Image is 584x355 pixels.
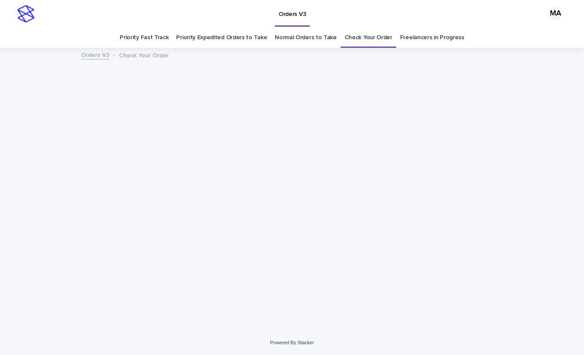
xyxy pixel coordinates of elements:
[176,28,267,48] a: Priority Expedited Orders to Take
[119,50,169,59] p: Check Your Order
[270,340,314,345] a: Powered By Stacker
[549,7,562,21] div: MA
[275,28,337,48] a: Normal Orders to Take
[345,28,392,48] a: Check Your Order
[17,5,34,22] img: stacker-logo-s-only.png
[120,28,168,48] a: Priority Fast Track
[400,28,464,48] a: Freelancers in Progress
[81,50,109,59] a: Orders V3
